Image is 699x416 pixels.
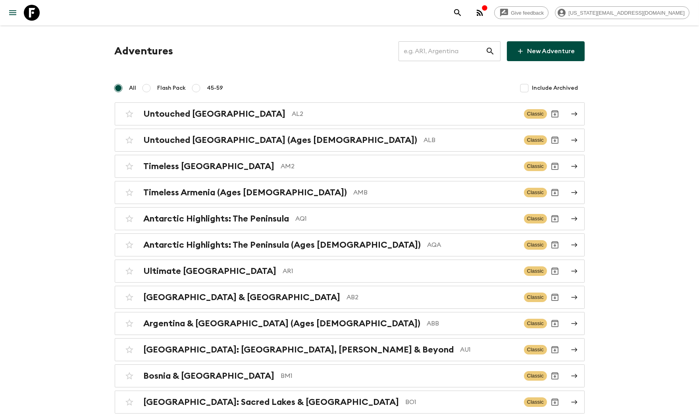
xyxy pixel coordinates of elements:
[547,263,563,279] button: Archive
[115,364,585,387] a: Bosnia & [GEOGRAPHIC_DATA]BM1ClassicArchive
[347,293,518,302] p: AB2
[547,394,563,410] button: Archive
[532,84,578,92] span: Include Archived
[115,207,585,230] a: Antarctic Highlights: The PeninsulaAQ1ClassicArchive
[144,187,347,198] h2: Timeless Armenia (Ages [DEMOGRAPHIC_DATA])
[555,6,689,19] div: [US_STATE][EMAIL_ADDRESS][DOMAIN_NAME]
[524,135,547,145] span: Classic
[524,109,547,119] span: Classic
[524,162,547,171] span: Classic
[354,188,518,197] p: AMB
[506,10,548,16] span: Give feedback
[524,266,547,276] span: Classic
[524,371,547,381] span: Classic
[547,342,563,358] button: Archive
[547,158,563,174] button: Archive
[144,345,454,355] h2: [GEOGRAPHIC_DATA]: [GEOGRAPHIC_DATA], [PERSON_NAME] & Beyond
[281,371,518,381] p: BM1
[399,40,485,62] input: e.g. AR1, Argentina
[524,397,547,407] span: Classic
[547,132,563,148] button: Archive
[450,5,466,21] button: search adventures
[564,10,689,16] span: [US_STATE][EMAIL_ADDRESS][DOMAIN_NAME]
[115,181,585,204] a: Timeless Armenia (Ages [DEMOGRAPHIC_DATA])AMBClassicArchive
[115,391,585,414] a: [GEOGRAPHIC_DATA]: Sacred Lakes & [GEOGRAPHIC_DATA]BO1ClassicArchive
[547,316,563,331] button: Archive
[283,266,518,276] p: AR1
[144,135,418,145] h2: Untouched [GEOGRAPHIC_DATA] (Ages [DEMOGRAPHIC_DATA])
[144,397,399,407] h2: [GEOGRAPHIC_DATA]: Sacred Lakes & [GEOGRAPHIC_DATA]
[524,240,547,250] span: Classic
[144,371,275,381] h2: Bosnia & [GEOGRAPHIC_DATA]
[427,319,518,328] p: ABB
[547,289,563,305] button: Archive
[144,266,277,276] h2: Ultimate [GEOGRAPHIC_DATA]
[144,240,421,250] h2: Antarctic Highlights: The Peninsula (Ages [DEMOGRAPHIC_DATA])
[507,41,585,61] a: New Adventure
[115,102,585,125] a: Untouched [GEOGRAPHIC_DATA]AL2ClassicArchive
[424,135,518,145] p: ALB
[144,161,275,171] h2: Timeless [GEOGRAPHIC_DATA]
[406,397,518,407] p: BO1
[207,84,223,92] span: 45-59
[115,233,585,256] a: Antarctic Highlights: The Peninsula (Ages [DEMOGRAPHIC_DATA])AQAClassicArchive
[524,293,547,302] span: Classic
[5,5,21,21] button: menu
[427,240,518,250] p: AQA
[115,338,585,361] a: [GEOGRAPHIC_DATA]: [GEOGRAPHIC_DATA], [PERSON_NAME] & BeyondAU1ClassicArchive
[524,188,547,197] span: Classic
[494,6,549,19] a: Give feedback
[144,292,341,302] h2: [GEOGRAPHIC_DATA] & [GEOGRAPHIC_DATA]
[115,43,173,59] h1: Adventures
[292,109,518,119] p: AL2
[115,312,585,335] a: Argentina & [GEOGRAPHIC_DATA] (Ages [DEMOGRAPHIC_DATA])ABBClassicArchive
[547,211,563,227] button: Archive
[547,106,563,122] button: Archive
[296,214,518,223] p: AQ1
[547,368,563,384] button: Archive
[144,318,421,329] h2: Argentina & [GEOGRAPHIC_DATA] (Ages [DEMOGRAPHIC_DATA])
[524,319,547,328] span: Classic
[129,84,137,92] span: All
[144,109,286,119] h2: Untouched [GEOGRAPHIC_DATA]
[115,129,585,152] a: Untouched [GEOGRAPHIC_DATA] (Ages [DEMOGRAPHIC_DATA])ALBClassicArchive
[158,84,186,92] span: Flash Pack
[115,260,585,283] a: Ultimate [GEOGRAPHIC_DATA]AR1ClassicArchive
[547,237,563,253] button: Archive
[115,286,585,309] a: [GEOGRAPHIC_DATA] & [GEOGRAPHIC_DATA]AB2ClassicArchive
[115,155,585,178] a: Timeless [GEOGRAPHIC_DATA]AM2ClassicArchive
[524,345,547,354] span: Classic
[281,162,518,171] p: AM2
[547,185,563,200] button: Archive
[144,214,289,224] h2: Antarctic Highlights: The Peninsula
[524,214,547,223] span: Classic
[460,345,518,354] p: AU1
